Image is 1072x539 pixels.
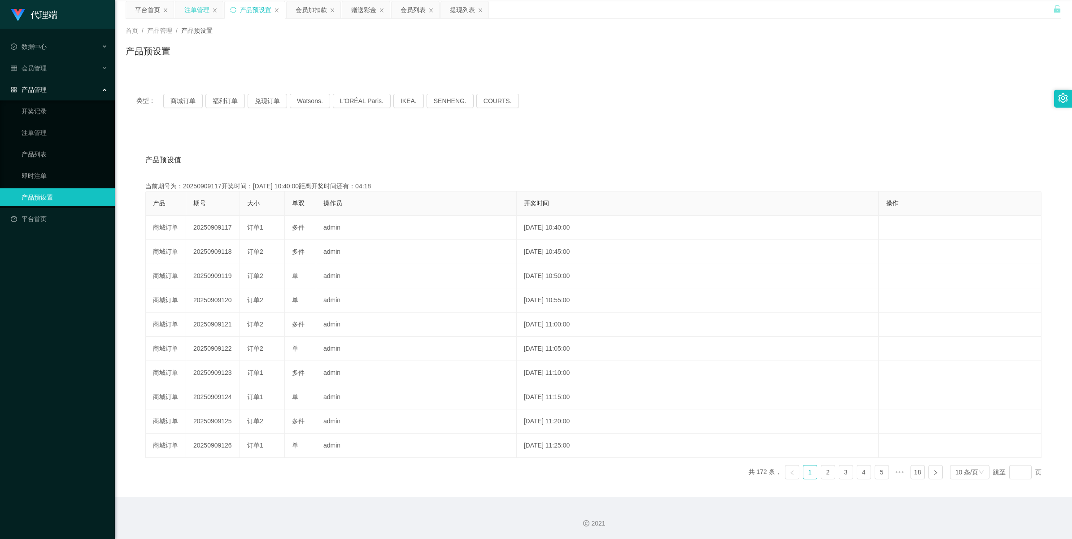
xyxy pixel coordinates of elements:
li: 18 [911,465,925,479]
span: 订单2 [247,296,263,304]
i: 图标: table [11,65,17,71]
span: 多件 [292,321,305,328]
td: 商城订单 [146,434,186,458]
span: ••• [893,465,907,479]
td: admin [316,385,517,409]
div: 平台首页 [135,1,160,18]
span: 操作 [886,200,898,207]
span: 订单2 [247,272,263,279]
td: [DATE] 11:00:00 [517,313,879,337]
span: 产品管理 [147,27,172,34]
li: 2 [821,465,835,479]
td: 商城订单 [146,216,186,240]
a: 代理端 [11,11,57,18]
i: 图标: appstore-o [11,87,17,93]
a: 18 [911,465,924,479]
a: 1 [803,465,817,479]
i: 图标: copyright [583,520,589,526]
td: [DATE] 10:40:00 [517,216,879,240]
a: 产品列表 [22,145,108,163]
a: 5 [875,465,889,479]
i: 图标: close [478,8,483,13]
span: 数据中心 [11,43,47,50]
span: 单 [292,345,298,352]
i: 图标: close [428,8,434,13]
td: 商城订单 [146,409,186,434]
div: 提现列表 [450,1,475,18]
li: 3 [839,465,853,479]
td: 20250909117 [186,216,240,240]
div: 赠送彩金 [351,1,376,18]
td: 20250909125 [186,409,240,434]
td: admin [316,337,517,361]
a: 即时注单 [22,167,108,185]
td: 20250909118 [186,240,240,264]
span: 单双 [292,200,305,207]
td: [DATE] 10:55:00 [517,288,879,313]
td: 商城订单 [146,240,186,264]
li: 向后 5 页 [893,465,907,479]
button: 商城订单 [163,94,203,108]
i: 图标: close [330,8,335,13]
li: 4 [857,465,871,479]
span: 单 [292,272,298,279]
div: 会员加扣款 [296,1,327,18]
span: 多件 [292,417,305,425]
button: 兑现订单 [248,94,287,108]
td: [DATE] 10:45:00 [517,240,879,264]
span: / [142,27,144,34]
span: 订单1 [247,393,263,400]
td: 20250909123 [186,361,240,385]
i: 图标: right [933,470,938,475]
td: admin [316,313,517,337]
a: 注单管理 [22,124,108,142]
td: admin [316,409,517,434]
div: 2021 [122,519,1065,528]
td: 20250909122 [186,337,240,361]
h1: 代理端 [31,0,57,29]
li: 上一页 [785,465,799,479]
span: / [176,27,178,34]
span: 多件 [292,369,305,376]
td: 商城订单 [146,361,186,385]
td: admin [316,264,517,288]
div: 当前期号为：20250909117开奖时间：[DATE] 10:40:00距离开奖时间还有：04:18 [145,182,1041,191]
span: 订单2 [247,345,263,352]
a: 图标: dashboard平台首页 [11,210,108,228]
li: 共 172 条， [749,465,781,479]
td: [DATE] 10:50:00 [517,264,879,288]
div: 10 条/页 [955,465,978,479]
span: 产品 [153,200,166,207]
button: IKEA. [393,94,424,108]
td: admin [316,240,517,264]
span: 大小 [247,200,260,207]
td: admin [316,288,517,313]
a: 开奖记录 [22,102,108,120]
td: [DATE] 11:25:00 [517,434,879,458]
i: 图标: close [274,8,279,13]
a: 产品预设置 [22,188,108,206]
td: [DATE] 11:05:00 [517,337,879,361]
td: admin [316,434,517,458]
span: 期号 [193,200,206,207]
h1: 产品预设置 [126,44,170,58]
td: 商城订单 [146,385,186,409]
i: 图标: unlock [1053,5,1061,13]
td: [DATE] 11:20:00 [517,409,879,434]
span: 订单2 [247,248,263,255]
span: 订单2 [247,321,263,328]
li: 下一页 [928,465,943,479]
span: 订单1 [247,442,263,449]
a: 4 [857,465,871,479]
span: 产品管理 [11,86,47,93]
i: 图标: sync [230,7,236,13]
i: 图标: close [163,8,168,13]
a: 2 [821,465,835,479]
td: 商城订单 [146,313,186,337]
i: 图标: close [379,8,384,13]
i: 图标: down [979,469,984,476]
i: 图标: close [212,8,218,13]
i: 图标: setting [1058,93,1068,103]
td: 20250909124 [186,385,240,409]
span: 订单2 [247,417,263,425]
